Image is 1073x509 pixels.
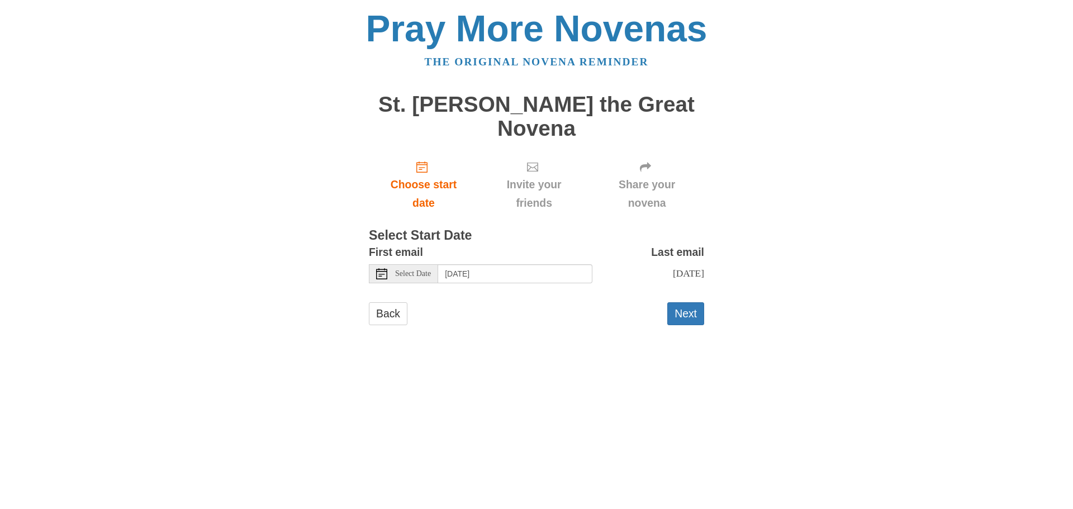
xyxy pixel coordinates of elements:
[369,151,478,218] a: Choose start date
[380,175,467,212] span: Choose start date
[425,56,649,68] a: The original novena reminder
[478,151,590,218] div: Click "Next" to confirm your start date first.
[667,302,704,325] button: Next
[369,229,704,243] h3: Select Start Date
[369,93,704,140] h1: St. [PERSON_NAME] the Great Novena
[590,151,704,218] div: Click "Next" to confirm your start date first.
[673,268,704,279] span: [DATE]
[601,175,693,212] span: Share your novena
[369,302,407,325] a: Back
[395,270,431,278] span: Select Date
[366,8,708,49] a: Pray More Novenas
[369,243,423,261] label: First email
[651,243,704,261] label: Last email
[490,175,578,212] span: Invite your friends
